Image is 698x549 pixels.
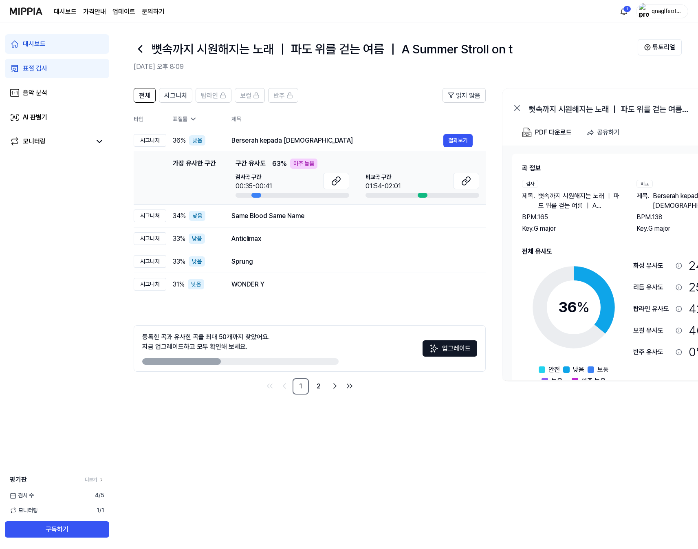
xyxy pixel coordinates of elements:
[164,91,187,101] span: 시그니처
[617,5,630,18] button: 알림1
[196,88,231,103] button: 탑라인
[651,7,683,15] div: qnaglfeothed
[573,365,584,375] span: 낮음
[10,491,34,500] span: 검사 수
[23,39,46,49] div: 대시보드
[152,40,513,58] h1: 뼛속까지 시원해지는 노래 ｜ 파도 위를 걷는 여름 ｜ A Summer Stroll on t
[236,159,266,169] span: 구간 유사도
[134,232,166,245] div: 시그니처
[159,88,192,103] button: 시그니처
[112,7,135,17] a: 업데이트
[522,191,535,211] span: 제목 .
[623,6,631,12] div: 1
[10,506,38,515] span: 모니터링
[520,124,573,141] button: PDF 다운로드
[95,491,104,500] span: 4 / 5
[189,211,205,221] div: 낮음
[173,136,186,146] span: 36 %
[189,256,205,267] div: 낮음
[23,64,47,73] div: 표절 검사
[633,326,672,335] div: 보컬 유사도
[522,180,538,188] div: 검사
[633,282,672,292] div: 리듬 유사도
[240,91,251,101] span: 보컬
[23,112,47,122] div: AI 판별기
[597,127,620,138] div: 공유하기
[633,261,672,271] div: 화성 유사도
[278,379,291,392] a: Go to previous page
[577,298,590,316] span: %
[5,108,109,127] a: AI 판별기
[272,159,287,169] span: 63 %
[134,109,166,129] th: 타입
[268,88,298,103] button: 반주
[538,191,620,211] span: 뼛속까지 시원해지는 노래 ｜ 파도 위를 걷는 여름 ｜ A Summer Stroll on t
[423,347,477,355] a: Sparkles업그레이드
[535,127,572,138] div: PDF 다운로드
[583,124,626,141] button: 공유하기
[636,191,650,211] span: 제목 .
[236,181,272,191] div: 00:35-00:41
[85,476,104,483] a: 더보기
[310,378,327,395] a: 2
[328,379,341,392] a: Go to next page
[293,378,309,395] a: 1
[231,136,443,146] div: Berserah kepada [DEMOGRAPHIC_DATA]
[5,34,109,54] a: 대시보드
[173,234,185,244] span: 33 %
[231,257,473,267] div: Sprung
[636,180,653,188] div: 비교
[231,234,473,244] div: Anticlimax
[548,365,560,375] span: 안전
[231,109,486,129] th: 제목
[134,62,638,72] h2: [DATE] 오후 8:09
[142,7,165,17] a: 문의하기
[134,134,166,147] div: 시그니처
[235,88,265,103] button: 보컬
[638,39,682,55] button: 튜토리얼
[619,7,629,16] img: 알림
[551,376,563,386] span: 높음
[54,7,77,17] a: 대시보드
[273,91,285,101] span: 반주
[5,83,109,103] a: 음악 분석
[343,379,356,392] a: Go to last page
[10,137,91,146] a: 모니터링
[456,91,480,101] span: 읽지 않음
[83,7,106,17] a: 가격안내
[189,234,205,244] div: 낮음
[23,88,47,98] div: 음악 분석
[134,88,156,103] button: 전체
[290,159,317,169] div: 아주 높음
[597,365,609,375] span: 보통
[134,378,486,395] nav: pagination
[201,91,218,101] span: 탑라인
[10,475,27,485] span: 평가판
[173,257,185,267] span: 33 %
[142,332,270,352] div: 등록한 곡과 유사한 곡을 최대 50개까지 찾았어요. 지금 업그레이드하고 모두 확인해 보세요.
[522,212,620,222] div: BPM. 165
[231,280,473,289] div: WONDER Y
[443,134,473,147] button: 결과보기
[173,159,216,198] div: 가장 유사한 구간
[636,4,688,18] button: profileqnaglfeothed
[522,224,620,234] div: Key. G major
[231,211,473,221] div: Same Blood Same Name
[528,103,691,113] div: 뼛속까지 시원해지는 노래 ｜ 파도 위를 걷는 여름 ｜ A Summer Stroll on t
[188,279,204,289] div: 낮음
[644,44,651,51] img: Help
[189,135,205,146] div: 낮음
[173,115,218,123] div: 표절률
[173,280,185,289] span: 31 %
[173,211,186,221] span: 34 %
[5,521,109,538] button: 구독하기
[633,304,672,314] div: 탑라인 유사도
[558,296,590,318] div: 36
[139,91,150,101] span: 전체
[429,344,439,353] img: Sparkles
[5,59,109,78] a: 표절 검사
[97,506,104,515] span: 1 / 1
[366,181,401,191] div: 01:54-02:01
[134,278,166,291] div: 시그니처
